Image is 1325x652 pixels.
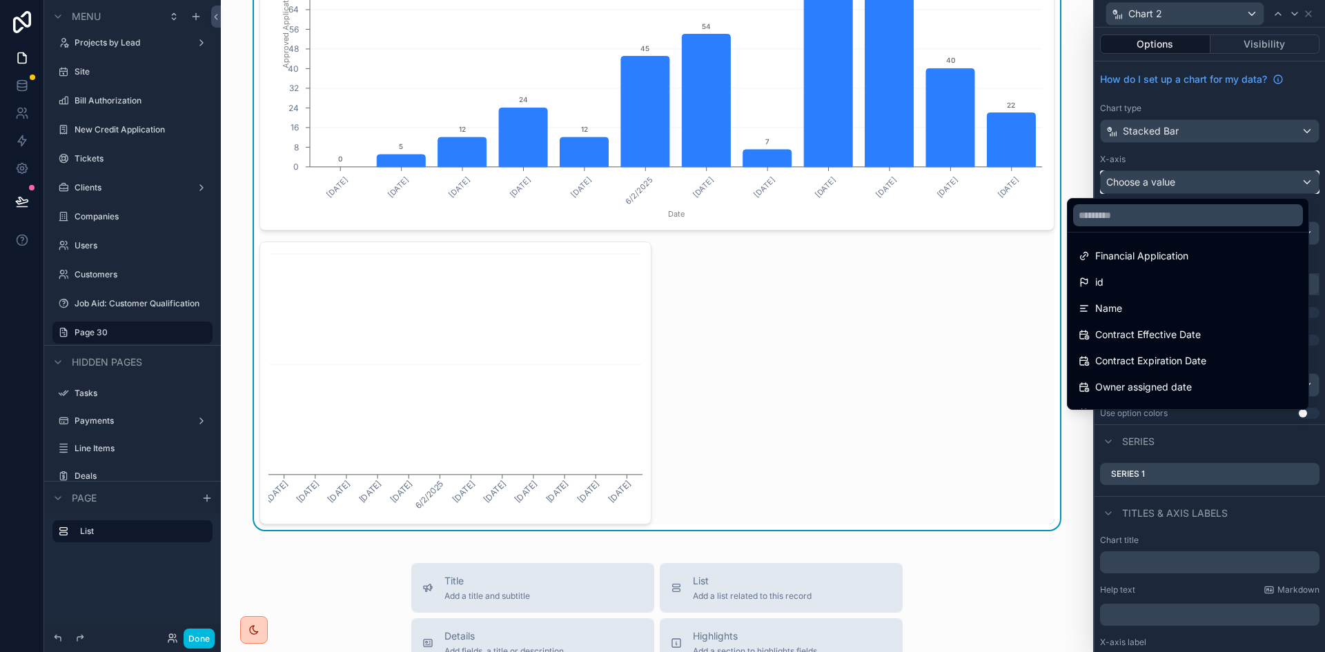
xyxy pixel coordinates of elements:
[446,175,471,199] text: [DATE]
[288,63,299,74] tspan: 40
[813,175,838,199] text: [DATE]
[544,478,570,504] tspan: [DATE]
[399,142,403,150] text: 5
[693,629,817,643] span: Highlights
[326,478,352,504] tspan: [DATE]
[75,182,185,193] label: Clients
[765,137,769,146] text: 7
[444,574,530,588] span: Title
[946,56,955,64] text: 40
[702,22,711,30] text: 54
[357,478,383,504] tspan: [DATE]
[1007,101,1015,109] text: 22
[75,471,204,482] label: Deals
[693,574,812,588] span: List
[482,478,508,504] tspan: [DATE]
[1095,353,1206,369] span: Contract Expiration Date
[264,478,290,504] tspan: [DATE]
[1095,300,1122,317] span: Name
[1095,248,1188,264] span: Financial Application
[75,124,204,135] label: New Credit Application
[75,211,204,222] label: Companies
[444,629,564,643] span: Details
[295,478,321,504] tspan: [DATE]
[386,175,411,199] text: [DATE]
[1095,326,1201,343] span: Contract Effective Date
[268,250,642,515] div: chart
[75,153,204,164] label: Tickets
[874,175,899,199] text: [DATE]
[293,161,299,172] tspan: 0
[569,175,593,199] text: [DATE]
[80,526,202,537] label: List
[291,122,299,132] tspan: 16
[75,240,204,251] label: Users
[508,175,533,199] text: [DATE]
[294,142,299,152] tspan: 8
[691,175,716,199] text: [DATE]
[289,24,299,34] tspan: 56
[184,629,215,649] button: Done
[459,125,466,133] text: 12
[338,155,342,163] text: 0
[606,478,632,504] tspan: [DATE]
[72,355,142,369] span: Hidden pages
[575,478,601,504] tspan: [DATE]
[1095,274,1103,290] span: id
[411,563,654,613] button: TitleAdd a title and subtitle
[623,175,654,206] text: 6/2/2025
[75,95,204,106] label: Bill Authorization
[660,563,903,613] button: ListAdd a list related to this record
[75,298,204,309] label: Job Aid: Customer Qualification
[288,43,299,54] tspan: 48
[75,327,204,338] label: Page 30
[444,591,530,602] span: Add a title and subtitle
[413,478,446,511] tspan: 6/2/2025
[75,66,204,77] label: Site
[289,83,299,93] tspan: 32
[996,175,1021,199] text: [DATE]
[668,209,685,219] tspan: Date
[581,125,588,133] text: 12
[75,443,204,454] label: Line Items
[513,478,539,504] tspan: [DATE]
[752,175,776,199] text: [DATE]
[75,388,204,399] label: Tasks
[288,4,299,14] tspan: 64
[1095,405,1193,422] span: Contract Signed Date
[75,269,204,280] label: Customers
[72,491,97,505] span: Page
[44,514,221,556] div: scrollable content
[75,37,185,48] label: Projects by Lead
[72,10,101,23] span: Menu
[1095,379,1192,395] span: Owner assigned date
[388,478,414,504] tspan: [DATE]
[75,415,185,426] label: Payments
[935,175,960,199] text: [DATE]
[519,95,528,103] text: 24
[451,478,477,504] tspan: [DATE]
[693,591,812,602] span: Add a list related to this record
[288,103,299,113] tspan: 24
[325,175,350,199] text: [DATE]
[640,44,649,52] text: 45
